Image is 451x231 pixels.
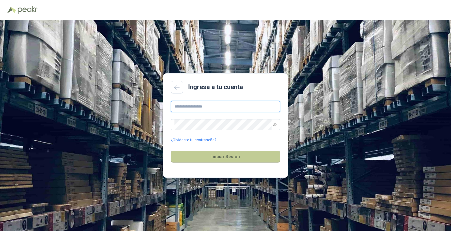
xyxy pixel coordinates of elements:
button: Iniciar Sesión [171,151,280,163]
span: eye-invisible [273,123,277,127]
a: ¿Olvidaste tu contraseña? [171,137,216,143]
img: Peakr [18,6,38,14]
img: Logo [8,7,16,13]
h2: Ingresa a tu cuenta [188,82,243,92]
